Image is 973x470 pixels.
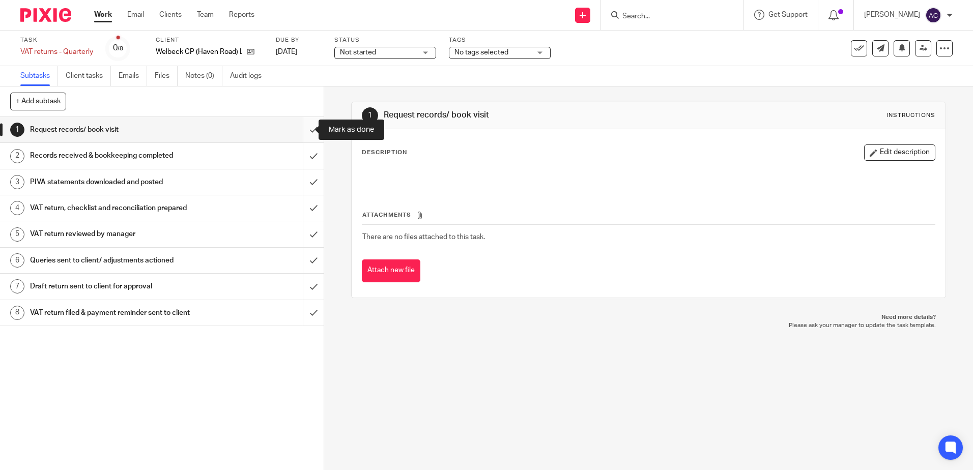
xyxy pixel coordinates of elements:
p: Welbeck CP (Haven Road) Ltd [156,47,242,57]
div: 1 [10,123,24,137]
a: Reports [229,10,254,20]
span: No tags selected [454,49,508,56]
h1: Records received & bookkeeping completed [30,148,205,163]
div: 1 [362,107,378,124]
label: Client [156,36,263,44]
small: /8 [118,46,123,51]
p: Need more details? [361,313,935,321]
label: Task [20,36,93,44]
span: There are no files attached to this task. [362,233,485,241]
h1: VAT return, checklist and reconciliation prepared [30,200,205,216]
span: Not started [340,49,376,56]
h1: Request records/ book visit [30,122,205,137]
p: [PERSON_NAME] [864,10,920,20]
a: Emails [119,66,147,86]
img: Pixie [20,8,71,22]
div: 6 [10,253,24,268]
h1: VAT return reviewed by manager [30,226,205,242]
h1: Request records/ book visit [384,110,670,121]
img: svg%3E [925,7,941,23]
div: Instructions [886,111,935,120]
h1: PIVA statements downloaded and posted [30,174,205,190]
label: Status [334,36,436,44]
a: Client tasks [66,66,111,86]
button: Attach new file [362,259,420,282]
h1: VAT return filed & payment reminder sent to client [30,305,205,320]
span: Get Support [768,11,808,18]
a: Audit logs [230,66,269,86]
div: 8 [10,306,24,320]
span: Attachments [362,212,411,218]
div: VAT returns - Quarterly [20,47,93,57]
a: Files [155,66,178,86]
h1: Queries sent to client/ adjustments actioned [30,253,205,268]
div: 7 [10,279,24,293]
p: Please ask your manager to update the task template. [361,321,935,330]
label: Tags [449,36,551,44]
div: 3 [10,175,24,189]
a: Subtasks [20,66,58,86]
div: 2 [10,149,24,163]
label: Due by [276,36,322,44]
input: Search [621,12,713,21]
a: Work [94,10,112,20]
span: [DATE] [276,48,297,55]
a: Clients [159,10,182,20]
button: + Add subtask [10,93,66,110]
p: Description [362,149,407,157]
a: Notes (0) [185,66,222,86]
div: 0 [113,42,123,54]
button: Edit description [864,144,935,161]
div: 5 [10,227,24,242]
a: Email [127,10,144,20]
h1: Draft return sent to client for approval [30,279,205,294]
div: 4 [10,201,24,215]
a: Team [197,10,214,20]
